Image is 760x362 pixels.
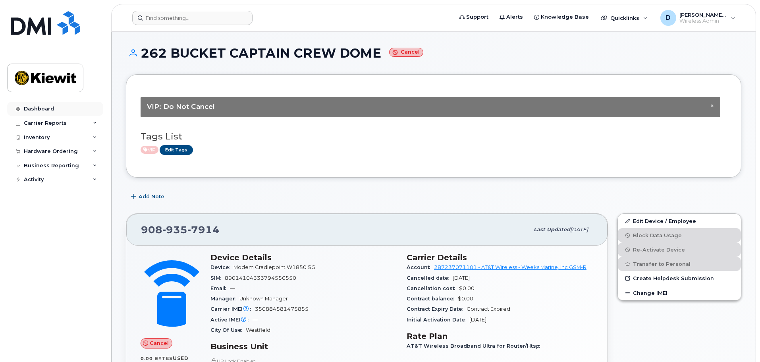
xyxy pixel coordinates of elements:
[141,224,220,236] span: 908
[210,317,253,323] span: Active IMEI
[126,190,171,204] button: Add Note
[389,48,423,57] small: Cancel
[633,247,685,253] span: Re-Activate Device
[459,285,475,291] span: $0.00
[618,228,741,242] button: Block Data Usage
[210,285,230,291] span: Email
[253,317,258,323] span: —
[711,103,714,108] button: Close
[534,226,570,232] span: Last updated
[150,339,169,347] span: Cancel
[407,264,434,270] span: Account
[233,264,315,270] span: Modem Cradlepoint W1850 5G
[162,224,187,236] span: 935
[210,253,397,262] h3: Device Details
[618,242,741,257] button: Re-Activate Device
[173,355,189,361] span: used
[570,226,588,232] span: [DATE]
[141,132,727,141] h3: Tags List
[147,103,215,110] span: VIP: Do Not Cancel
[618,214,741,228] a: Edit Device / Employee
[407,285,459,291] span: Cancellation cost
[407,306,467,312] span: Contract Expiry Date
[407,253,593,262] h3: Carrier Details
[407,343,544,349] span: AT&T Wireless Broadband Ultra for Router/Htsp
[711,103,714,108] span: ×
[210,275,225,281] span: SIM
[469,317,486,323] span: [DATE]
[187,224,220,236] span: 7914
[141,146,158,154] span: Active
[225,275,296,281] span: 89014104333794556550
[434,264,586,270] a: 287237071101 - AT&T Wireless - Weeks Marine, Inc GSM-R
[230,285,235,291] span: —
[210,327,246,333] span: City Of Use
[467,306,510,312] span: Contract Expired
[160,145,193,155] a: Edit Tags
[141,356,173,361] span: 0.00 Bytes
[407,317,469,323] span: Initial Activation Date
[126,46,741,60] h1: 262 BUCKET CAPTAIN CREW DOME
[407,331,593,341] h3: Rate Plan
[618,286,741,300] button: Change IMEI
[407,275,453,281] span: Cancelled date
[725,327,754,356] iframe: Messenger Launcher
[239,296,288,302] span: Unknown Manager
[246,327,270,333] span: Westfield
[210,342,397,351] h3: Business Unit
[458,296,473,302] span: $0.00
[453,275,470,281] span: [DATE]
[255,306,309,312] span: 350884581475855
[618,271,741,285] a: Create Helpdesk Submission
[210,306,255,312] span: Carrier IMEI
[139,193,164,200] span: Add Note
[618,257,741,271] button: Transfer to Personal
[210,296,239,302] span: Manager
[407,296,458,302] span: Contract balance
[210,264,233,270] span: Device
